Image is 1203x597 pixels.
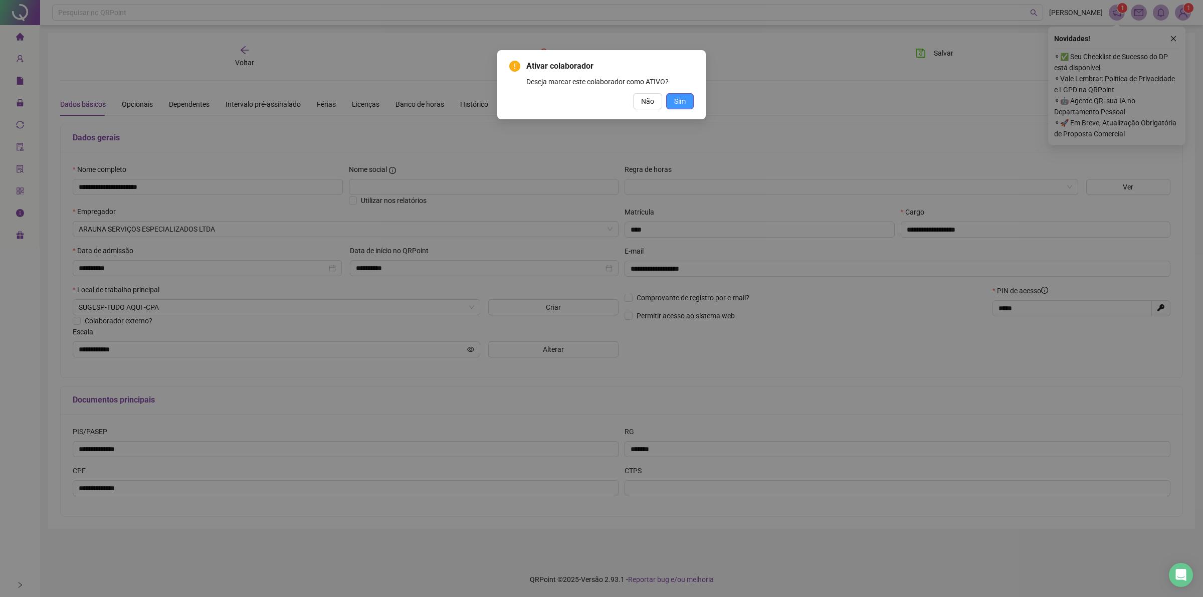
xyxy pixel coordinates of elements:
[674,96,686,107] span: Sim
[526,60,694,72] span: Ativar colaborador
[666,93,694,109] button: Sim
[526,76,694,87] div: Deseja marcar este colaborador como ATIVO?
[633,93,662,109] button: Não
[509,61,520,72] span: exclamation-circle
[641,96,654,107] span: Não
[1169,563,1193,587] div: Open Intercom Messenger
